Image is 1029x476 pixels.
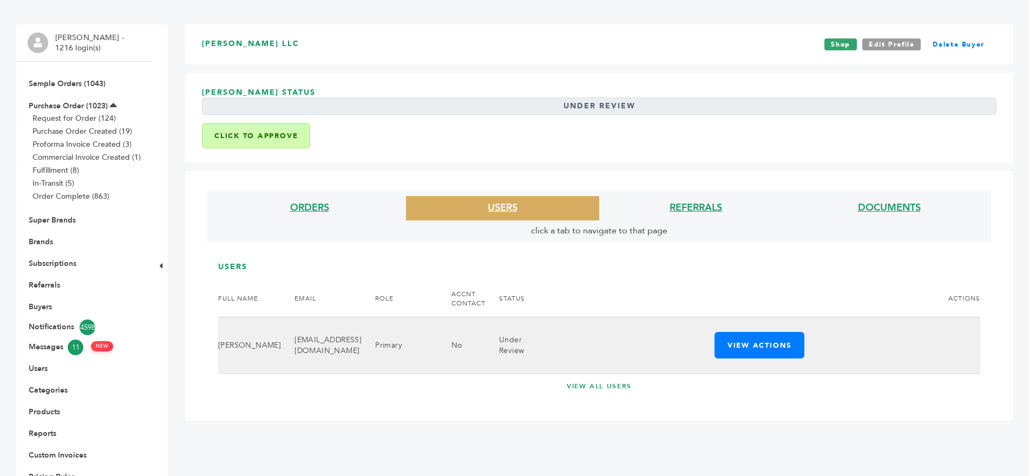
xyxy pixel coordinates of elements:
a: Request for Order (124) [32,113,116,123]
img: profile.png [28,32,48,53]
a: Reports [29,428,56,439]
span: NEW [91,341,113,351]
th: STATUS [486,281,525,317]
a: Messages11 NEW [29,340,139,355]
a: Proforma Invoice Created (3) [32,139,132,149]
a: Categories [29,385,68,395]
h3: USERS [218,262,980,281]
a: Products [29,407,60,417]
span: 11 [68,340,83,355]
a: Buyers [29,302,52,312]
td: Primary [362,317,438,374]
a: Order Complete (863) [32,191,109,201]
a: Edit Profile [862,38,921,50]
a: Referrals [29,280,60,290]
a: In-Transit (5) [32,178,74,188]
a: Subscriptions [29,258,76,269]
button: View Actions [715,332,804,358]
th: ACCNT. CONTACT [438,281,486,317]
td: [PERSON_NAME] [218,317,281,374]
a: Fulfillment (8) [32,165,79,175]
a: Purchase Order Created (19) [32,126,132,136]
li: [PERSON_NAME] - 1216 login(s) [55,32,127,54]
a: Super Brands [29,215,76,225]
button: Click to Approve [202,123,310,148]
a: USERS [488,201,517,214]
td: No [438,317,486,374]
a: REFERRALS [670,201,722,214]
a: ORDERS [290,201,329,214]
a: Delete Buyer [926,38,991,50]
a: Sample Orders (1043) [29,79,106,89]
span: click a tab to navigate to that page [531,225,667,237]
td: [EMAIL_ADDRESS][DOMAIN_NAME] [281,317,362,374]
th: FULL NAME [218,281,281,317]
td: Under Review [486,317,525,374]
div: Under Review [202,97,997,115]
span: 4598 [80,319,95,335]
a: Notifications4598 [29,319,139,335]
th: EMAIL [281,281,362,317]
a: Purchase Order (1023) [29,101,108,111]
a: VIEW ALL USERS [218,382,980,391]
a: Users [29,363,48,374]
h3: [PERSON_NAME] LLC [202,38,299,50]
a: Shop [824,38,857,50]
th: ROLE [362,281,438,317]
a: DOCUMENTS [858,201,921,214]
h3: [PERSON_NAME] Status [202,87,997,123]
a: Brands [29,237,53,247]
a: Commercial Invoice Created (1) [32,152,141,162]
a: Custom Invoices [29,450,87,460]
th: ACTIONS [525,281,980,317]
